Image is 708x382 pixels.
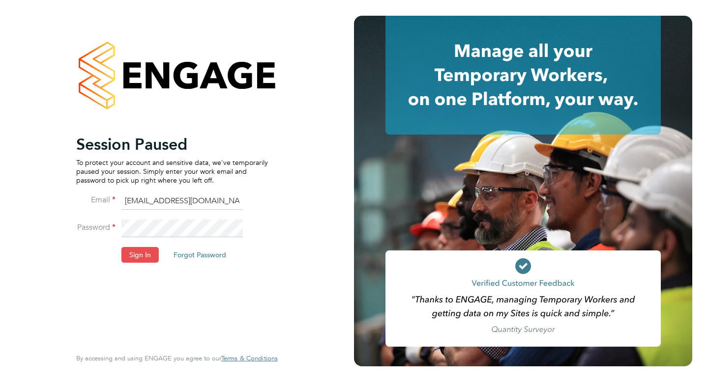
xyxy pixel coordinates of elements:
input: Enter your work email... [121,192,243,210]
span: Terms & Conditions [221,354,278,362]
h2: Session Paused [76,135,268,154]
p: To protect your account and sensitive data, we've temporarily paused your session. Simply enter y... [76,158,268,185]
label: Password [76,222,116,233]
a: Terms & Conditions [221,355,278,362]
span: By accessing and using ENGAGE you agree to our [76,354,278,362]
button: Forgot Password [166,247,234,263]
button: Sign In [121,247,159,263]
label: Email [76,195,116,205]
